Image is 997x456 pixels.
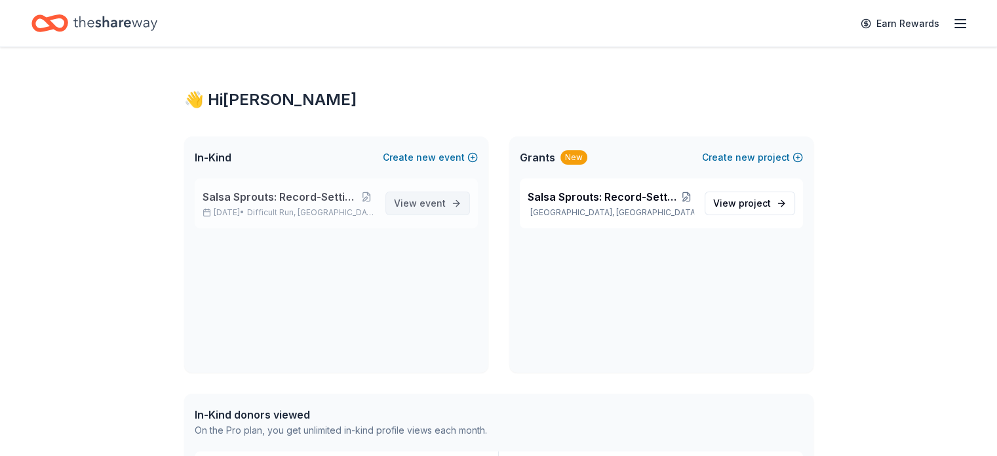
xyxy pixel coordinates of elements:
button: Createnewproject [702,150,803,165]
span: Difficult Run, [GEOGRAPHIC_DATA] [247,207,375,218]
span: Salsa Sprouts: Record-Setting Family Garden Day [203,189,359,205]
a: Home [31,8,157,39]
div: New [560,150,587,165]
div: On the Pro plan, you get unlimited in-kind profile views each month. [195,423,487,438]
div: In-Kind donors viewed [195,407,487,423]
span: new [416,150,436,165]
span: project [739,197,771,209]
span: Grants [520,150,555,165]
p: [DATE] • [203,207,375,218]
button: Createnewevent [383,150,478,165]
span: In-Kind [195,150,231,165]
span: event [420,197,446,209]
a: View project [705,192,795,215]
a: Earn Rewards [853,12,947,35]
span: View [394,196,446,211]
p: [GEOGRAPHIC_DATA], [GEOGRAPHIC_DATA] [528,207,694,218]
span: new [735,150,755,165]
span: Salsa Sprouts: Record-Setting Family Garden Day [528,189,678,205]
a: View event [385,192,470,215]
span: View [713,196,771,211]
div: 👋 Hi [PERSON_NAME] [184,89,813,110]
